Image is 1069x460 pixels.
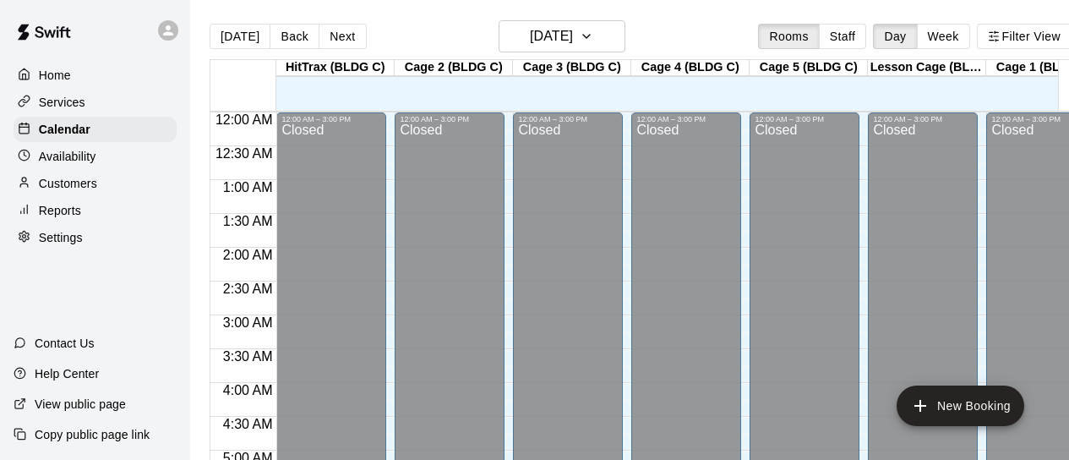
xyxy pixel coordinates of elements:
[219,383,277,397] span: 4:00 AM
[211,112,277,127] span: 12:00 AM
[211,146,277,161] span: 12:30 AM
[35,365,99,382] p: Help Center
[873,24,917,49] button: Day
[35,396,126,413] p: View public page
[14,171,177,196] a: Customers
[819,24,867,49] button: Staff
[14,198,177,223] a: Reports
[35,335,95,352] p: Contact Us
[39,148,96,165] p: Availability
[14,117,177,142] a: Calendar
[755,115,854,123] div: 12:00 AM – 3:00 PM
[917,24,970,49] button: Week
[897,386,1024,426] button: add
[319,24,366,49] button: Next
[270,24,319,49] button: Back
[39,67,71,84] p: Home
[873,115,973,123] div: 12:00 AM – 3:00 PM
[518,115,618,123] div: 12:00 AM – 3:00 PM
[513,60,631,76] div: Cage 3 (BLDG C)
[219,180,277,194] span: 1:00 AM
[39,121,90,138] p: Calendar
[868,60,986,76] div: Lesson Cage (BLDG C)
[499,20,625,52] button: [DATE]
[35,426,150,443] p: Copy public page link
[219,349,277,364] span: 3:30 AM
[14,144,177,169] a: Availability
[400,115,499,123] div: 12:00 AM – 3:00 PM
[636,115,736,123] div: 12:00 AM – 3:00 PM
[219,417,277,431] span: 4:30 AM
[219,214,277,228] span: 1:30 AM
[631,60,750,76] div: Cage 4 (BLDG C)
[219,248,277,262] span: 2:00 AM
[395,60,513,76] div: Cage 2 (BLDG C)
[750,60,868,76] div: Cage 5 (BLDG C)
[14,63,177,88] a: Home
[530,25,573,48] h6: [DATE]
[219,282,277,296] span: 2:30 AM
[39,94,85,111] p: Services
[14,225,177,250] a: Settings
[281,115,381,123] div: 12:00 AM – 3:00 PM
[14,90,177,115] a: Services
[39,202,81,219] p: Reports
[39,175,97,192] p: Customers
[219,315,277,330] span: 3:00 AM
[39,229,83,246] p: Settings
[276,60,395,76] div: HitTrax (BLDG C)
[758,24,819,49] button: Rooms
[210,24,270,49] button: [DATE]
